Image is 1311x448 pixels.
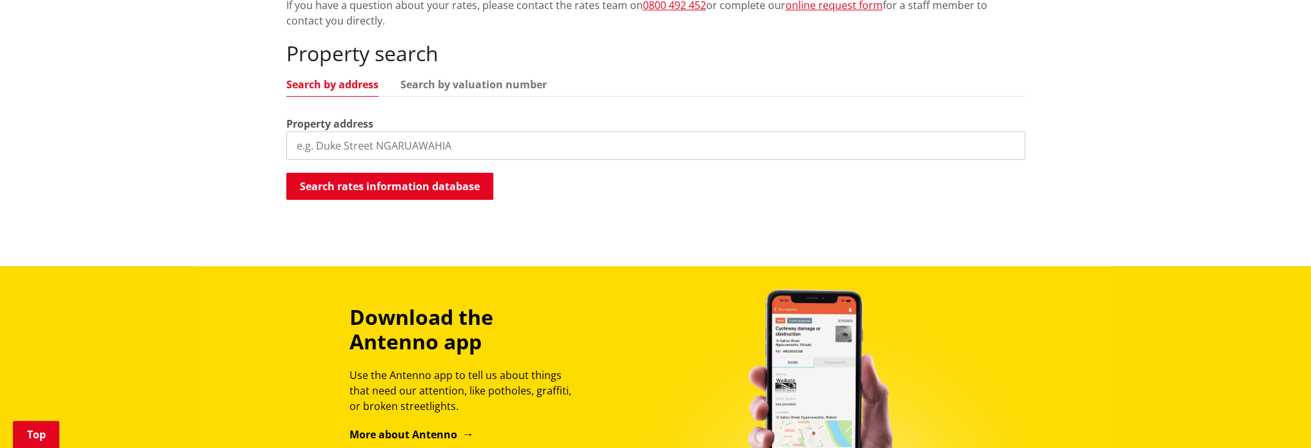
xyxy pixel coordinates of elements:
[286,131,1025,160] input: e.g. Duke Street NGARUAWAHIA
[350,305,583,355] h3: Download the Antenno app
[286,173,493,200] button: Search rates information database
[286,79,379,90] a: Search by address
[350,427,474,442] a: More about Antenno
[13,421,59,448] a: Top
[286,41,1025,66] h2: Property search
[350,367,583,414] p: Use the Antenno app to tell us about things that need our attention, like potholes, graffiti, or ...
[1252,394,1298,440] iframe: Messenger Launcher
[286,116,373,131] label: Property address
[400,79,547,90] a: Search by valuation number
